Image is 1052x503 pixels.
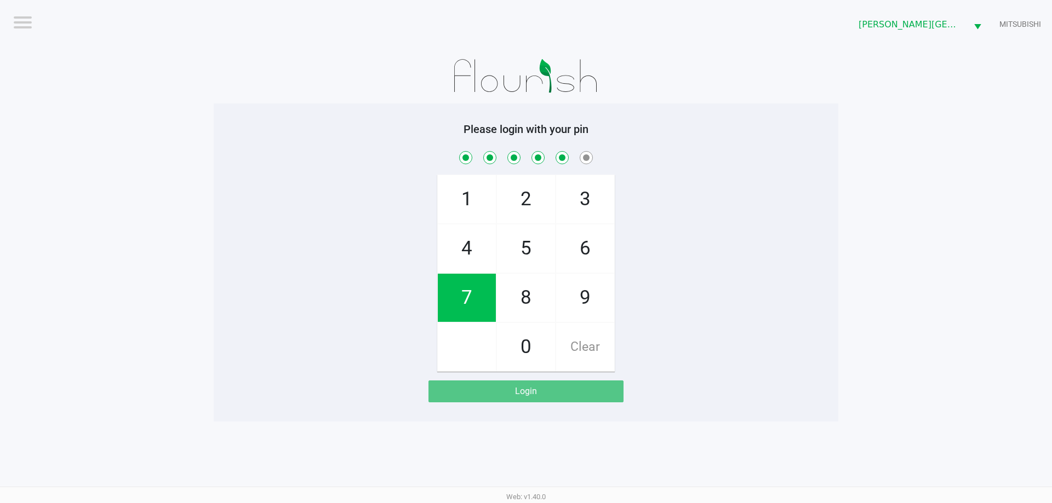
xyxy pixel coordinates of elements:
span: [PERSON_NAME][GEOGRAPHIC_DATA] [859,18,960,31]
span: MITSUBISHI [999,19,1041,30]
span: Web: v1.40.0 [506,493,546,501]
span: 9 [556,274,614,322]
button: Select [967,11,988,37]
span: 5 [497,224,555,273]
span: 0 [497,323,555,371]
span: Clear [556,323,614,371]
span: 7 [438,274,496,322]
span: 1 [438,175,496,223]
span: 3 [556,175,614,223]
span: 4 [438,224,496,273]
span: 8 [497,274,555,322]
span: 6 [556,224,614,273]
span: 2 [497,175,555,223]
h5: Please login with your pin [222,123,830,136]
